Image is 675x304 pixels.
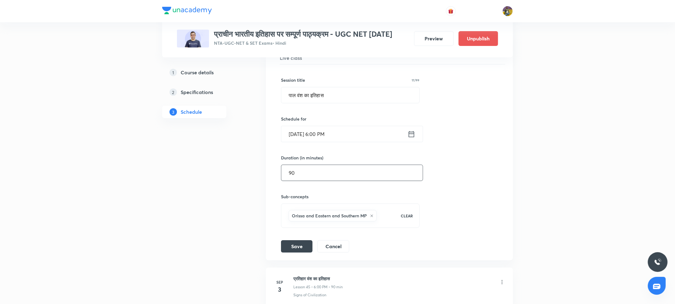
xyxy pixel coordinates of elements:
button: Unpublish [459,31,498,46]
img: F3183094-DF8D-4ECB-BB7F-038767AEA3CA_plus.png [177,30,209,47]
img: sajan k [502,6,513,16]
a: 2Specifications [162,86,246,98]
h5: Course details [181,69,214,76]
h6: Schedule for [281,116,420,122]
a: 1Course details [162,66,246,79]
h6: प्रतिहार वंश का इतिहास [293,275,343,282]
p: 2 [170,88,177,96]
input: 90 [281,165,423,181]
a: Company Logo [162,7,212,16]
p: 3 [170,108,177,116]
button: Preview [414,31,454,46]
img: avatar [448,8,454,14]
p: CLEAR [401,213,413,219]
h5: Live class [280,54,505,62]
img: Company Logo [162,7,212,14]
h6: Sep [274,279,286,285]
h6: Orissa and Eastern and Southern MP [292,212,367,219]
h6: Sub-concepts [281,193,420,200]
h6: Duration (in minutes) [281,154,323,161]
p: NTA-UGC-NET & SET Exams • Hindi [214,40,392,46]
input: A great title is short, clear and descriptive [281,87,419,103]
button: avatar [446,6,456,16]
p: 1 [170,69,177,76]
h5: Specifications [181,88,213,96]
h4: 3 [274,285,286,294]
img: ttu [654,258,661,266]
p: Lesson 45 • 6:00 PM • 90 min [293,284,343,290]
button: Cancel [317,240,349,253]
h3: प्राचीन भारतीय इतिहास पर सम्पूर्ण पाठ्यक्रम - UGC NET [DATE] [214,30,392,39]
h6: Session title [281,77,305,83]
p: Signs of Civilization [293,292,326,298]
p: 17/99 [412,79,420,82]
h5: Schedule [181,108,202,116]
button: Save [281,240,312,253]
